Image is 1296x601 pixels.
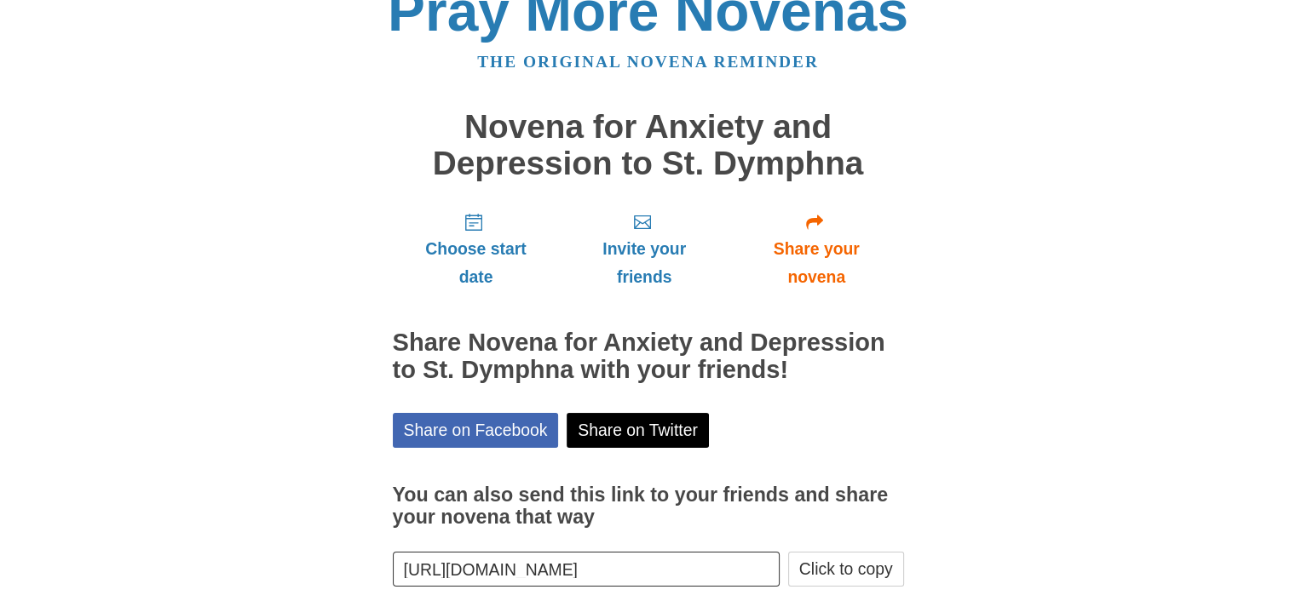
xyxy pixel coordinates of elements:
[393,413,559,448] a: Share on Facebook
[729,198,904,300] a: Share your novena
[746,235,887,291] span: Share your novena
[567,413,709,448] a: Share on Twitter
[410,235,543,291] span: Choose start date
[393,484,904,528] h3: You can also send this link to your friends and share your novena that way
[393,329,904,384] h2: Share Novena for Anxiety and Depression to St. Dymphna with your friends!
[576,235,711,291] span: Invite your friends
[393,109,904,181] h1: Novena for Anxiety and Depression to St. Dymphna
[788,552,904,587] button: Click to copy
[393,198,560,300] a: Choose start date
[477,53,819,71] a: The original novena reminder
[559,198,729,300] a: Invite your friends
